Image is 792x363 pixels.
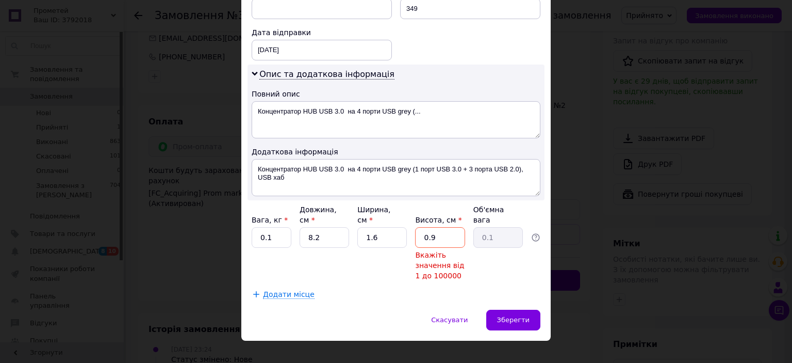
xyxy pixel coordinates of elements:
div: Об'ємна вага [473,204,523,225]
textarea: Концентратор HUB USB 3.0 на 4 порти USB grey (... [252,101,540,138]
span: Скасувати [431,316,468,324]
textarea: Концентратор HUB USB 3.0 на 4 порти USB grey (1 порт USB 3.0 + 3 порта USB 2.0), USB хаб [252,159,540,196]
span: Додати місце [263,290,315,299]
label: Висота, см [415,216,461,224]
label: Вага, кг [252,216,288,224]
span: Опис та додаткова інформація [259,69,394,80]
div: Дата відправки [252,27,392,38]
div: Повний опис [252,89,540,99]
label: Довжина, см [300,206,337,224]
label: Ширина, см [357,206,390,224]
div: Додаткова інформація [252,147,540,157]
span: Вкажіть значення від 1 до 100000 [415,251,464,280]
span: Зберегти [497,316,530,324]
